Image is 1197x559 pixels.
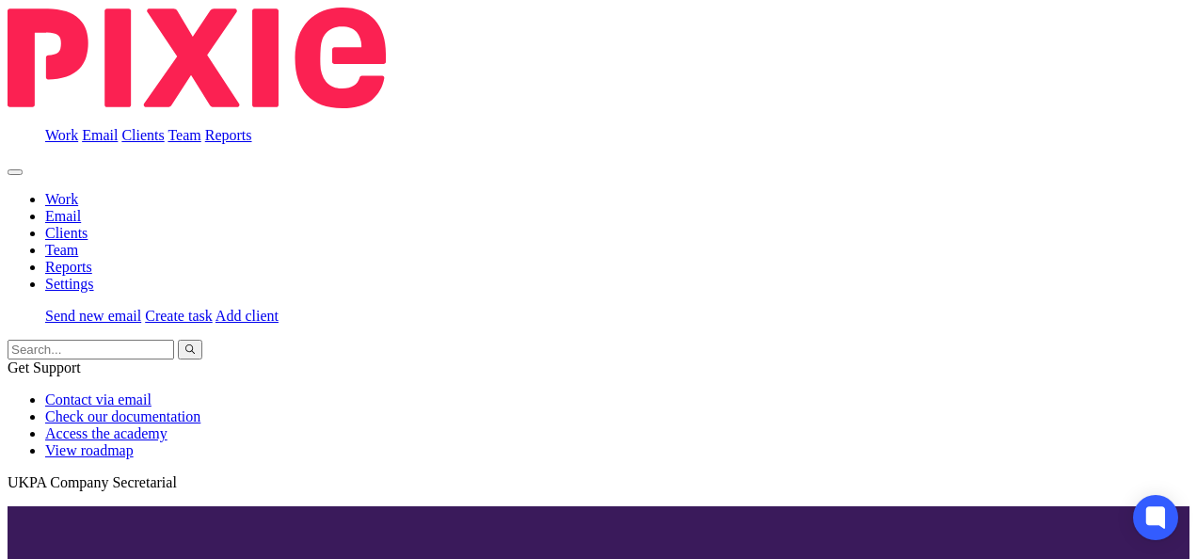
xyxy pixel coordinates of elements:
span: Get Support [8,359,81,375]
a: Reports [45,259,92,275]
a: Team [168,127,200,143]
a: Reports [205,127,252,143]
a: Settings [45,276,94,292]
button: Search [178,340,202,359]
img: Pixie [8,8,386,108]
a: Work [45,127,78,143]
a: Contact via email [45,391,152,407]
a: Email [82,127,118,143]
a: Add client [215,308,279,324]
a: Email [45,208,81,224]
a: Send new email [45,308,141,324]
a: Clients [121,127,164,143]
input: Search [8,340,174,359]
a: View roadmap [45,442,134,458]
a: Clients [45,225,88,241]
a: Access the academy [45,425,168,441]
a: Team [45,242,78,258]
p: UKPA Company Secretarial [8,474,1189,491]
a: Check our documentation [45,408,200,424]
a: Create task [145,308,213,324]
a: Work [45,191,78,207]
